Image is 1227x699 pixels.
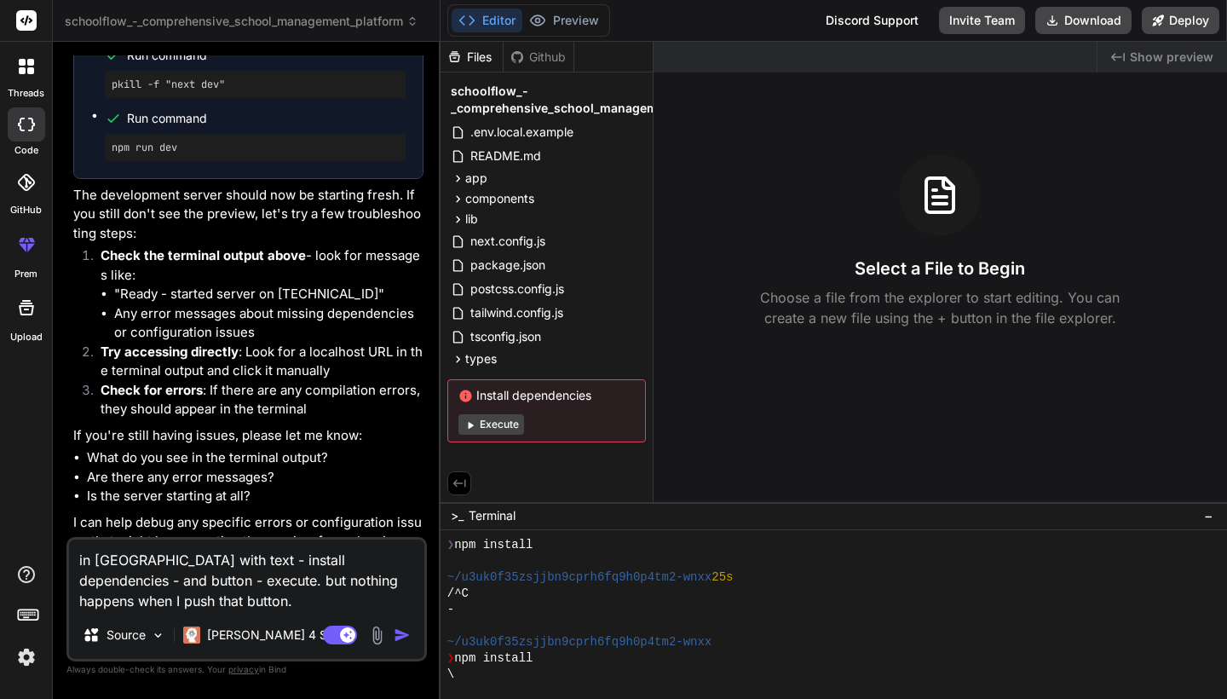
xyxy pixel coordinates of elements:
span: types [465,350,497,367]
span: .env.local.example [469,122,575,142]
span: ~/u3uk0f35zsjjbn9cprh6fq9h0p4tm2-wnxx [447,634,712,650]
span: >_ [451,507,464,524]
span: privacy [228,664,259,674]
div: Discord Support [815,7,929,34]
pre: pkill -f "next dev" [112,78,399,91]
span: Show preview [1130,49,1213,66]
div: Github [504,49,573,66]
span: Run command [127,47,406,64]
span: ❯ [447,650,454,667]
span: schoolflow_-_comprehensive_school_management_platform [451,83,733,117]
li: Are there any error messages? [87,468,423,488]
span: npm install [454,650,533,667]
p: The development server should now be starting fresh. If you still don't see the preview, let's tr... [73,186,423,244]
span: 25s [711,569,733,586]
li: "Ready - started server on [TECHNICAL_ID]" [114,285,423,304]
button: Editor [452,9,522,32]
span: npm install [454,537,533,553]
label: Upload [10,330,43,344]
img: attachment [367,626,387,645]
p: : Look for a localhost URL in the terminal output and click it manually [101,343,423,381]
button: Invite Team [939,7,1025,34]
span: postcss.config.js [469,279,566,299]
span: next.config.js [469,231,547,251]
p: If you're still having issues, please let me know: [73,426,423,446]
span: − [1204,507,1213,524]
strong: Check the terminal output above [101,247,306,263]
p: Source [107,627,146,644]
li: What do you see in the terminal output? [87,448,423,468]
span: Terminal [469,507,516,524]
span: README.md [469,146,543,166]
li: Any error messages about missing dependencies or configuration issues [114,304,423,343]
img: icon [394,627,411,644]
label: GitHub [10,203,42,217]
p: - look for messages like: [101,246,423,285]
p: I can help debug any specific errors or configuration issues that might be preventing the preview... [73,513,423,571]
p: : If there are any compilation errors, they should appear in the terminal [101,381,423,419]
span: ❯ [447,537,454,553]
label: threads [8,86,44,101]
h3: Select a File to Begin [855,257,1025,280]
span: tsconfig.json [469,326,543,347]
span: lib [465,211,478,228]
div: Files [441,49,503,66]
button: Download [1035,7,1132,34]
p: Always double-check its answers. Your in Bind [66,661,427,678]
button: − [1201,502,1217,529]
p: Choose a file from the explorer to start editing. You can create a new file using the + button in... [749,287,1131,328]
li: Is the server starting at all? [87,487,423,506]
button: Execute [458,414,524,435]
span: tailwind.config.js [469,303,565,323]
span: \ [447,667,454,683]
span: schoolflow_-_comprehensive_school_management_platform [65,13,418,30]
img: Claude 4 Sonnet [183,627,200,644]
button: Deploy [1142,7,1219,34]
textarea: in [GEOGRAPHIC_DATA] with text - install dependencies - and button - execute. but nothing happens... [69,540,424,611]
span: package.json [469,255,547,275]
label: prem [14,267,37,281]
span: - [447,602,454,618]
img: settings [12,643,41,672]
span: Run command [127,110,406,127]
p: [PERSON_NAME] 4 S.. [207,627,334,644]
label: code [14,143,38,158]
strong: Check for errors [101,382,203,398]
pre: npm run dev [112,141,399,154]
span: app [465,170,487,187]
span: Install dependencies [458,387,635,404]
button: Preview [522,9,606,32]
strong: Try accessing directly [101,344,239,360]
span: ~/u3uk0f35zsjjbn9cprh6fq9h0p4tm2-wnxx [447,569,712,586]
img: Pick Models [151,628,165,643]
span: components [465,190,534,207]
span: /^C [447,586,469,602]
